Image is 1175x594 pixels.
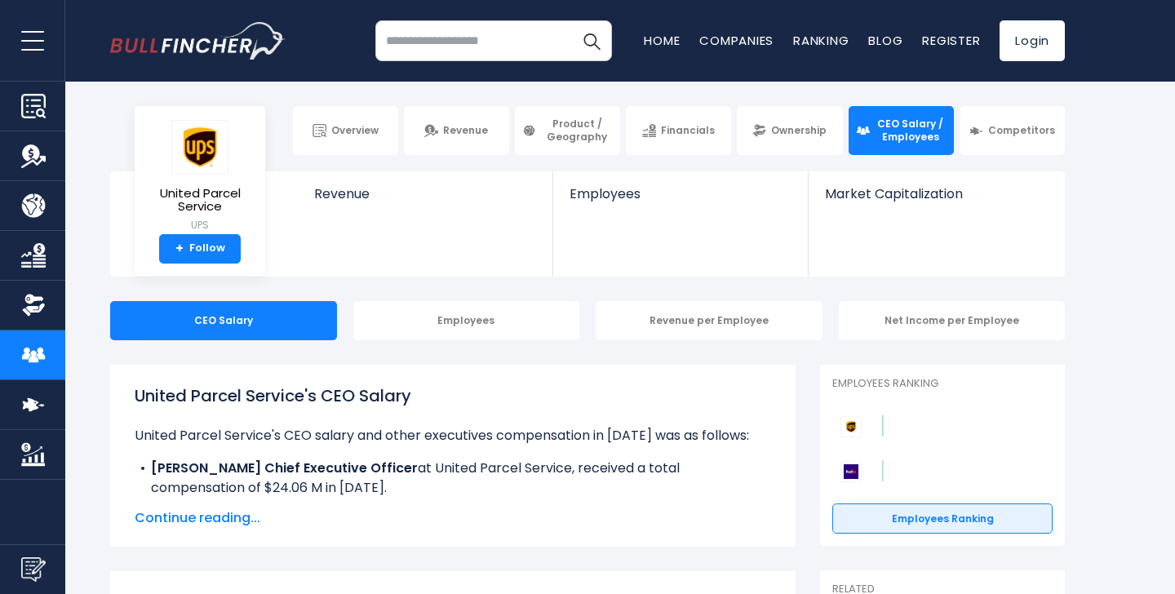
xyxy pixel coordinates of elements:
strong: + [175,242,184,256]
p: Employees Ranking [832,377,1053,391]
span: Financials [661,124,715,137]
span: Overview [331,124,379,137]
div: CEO Salary [110,301,337,340]
span: Market Capitalization [825,186,1047,202]
a: Go to homepage [110,22,286,60]
div: Employees [353,301,580,340]
button: Search [571,20,612,61]
a: Product / Geography [515,106,620,155]
a: Login [1000,20,1065,61]
span: Product / Geography [541,117,613,143]
a: Ranking [793,32,849,49]
a: Overview [293,106,398,155]
li: at United Parcel Service, received a total compensation of $24.06 M in [DATE]. [135,459,771,498]
small: UPS [148,218,252,233]
span: CEO Salary / Employees [875,117,947,143]
span: Revenue [314,186,537,202]
p: United Parcel Service's CEO salary and other executives compensation in [DATE] was as follows: [135,426,771,445]
a: CEO Salary / Employees [849,106,954,155]
a: Employees Ranking [832,503,1053,534]
a: Revenue [404,106,509,155]
span: Revenue [443,124,488,137]
img: United Parcel Service competitors logo [840,416,862,437]
a: Home [644,32,680,49]
a: Financials [626,106,731,155]
img: Ownership [21,293,46,317]
a: Employees [553,171,807,229]
span: United Parcel Service [148,187,252,214]
a: Blog [868,32,902,49]
a: +Follow [159,234,241,264]
a: United Parcel Service UPS [147,119,253,234]
span: Ownership [771,124,827,137]
a: Market Capitalization [809,171,1063,229]
div: Net Income per Employee [839,301,1066,340]
b: [PERSON_NAME] Chief Executive Officer [151,459,418,477]
div: Revenue per Employee [596,301,822,340]
span: Competitors [988,124,1055,137]
img: FedEx Corporation competitors logo [840,461,862,482]
a: Ownership [737,106,842,155]
a: Register [922,32,980,49]
span: Employees [570,186,791,202]
a: Competitors [960,106,1065,155]
span: Continue reading... [135,508,771,528]
a: Revenue [298,171,553,229]
a: Companies [699,32,774,49]
img: bullfincher logo [110,22,286,60]
h1: United Parcel Service's CEO Salary [135,383,771,408]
